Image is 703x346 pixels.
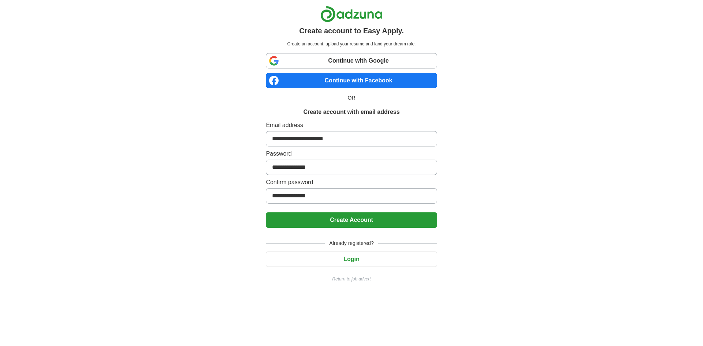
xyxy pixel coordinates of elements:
[266,121,437,130] label: Email address
[266,212,437,228] button: Create Account
[320,6,383,22] img: Adzuna logo
[267,41,435,47] p: Create an account, upload your resume and land your dream role.
[266,178,437,187] label: Confirm password
[266,252,437,267] button: Login
[266,256,437,262] a: Login
[266,149,437,158] label: Password
[325,239,378,247] span: Already registered?
[343,94,360,102] span: OR
[266,53,437,68] a: Continue with Google
[266,276,437,282] a: Return to job advert
[266,73,437,88] a: Continue with Facebook
[303,108,399,116] h1: Create account with email address
[299,25,404,36] h1: Create account to Easy Apply.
